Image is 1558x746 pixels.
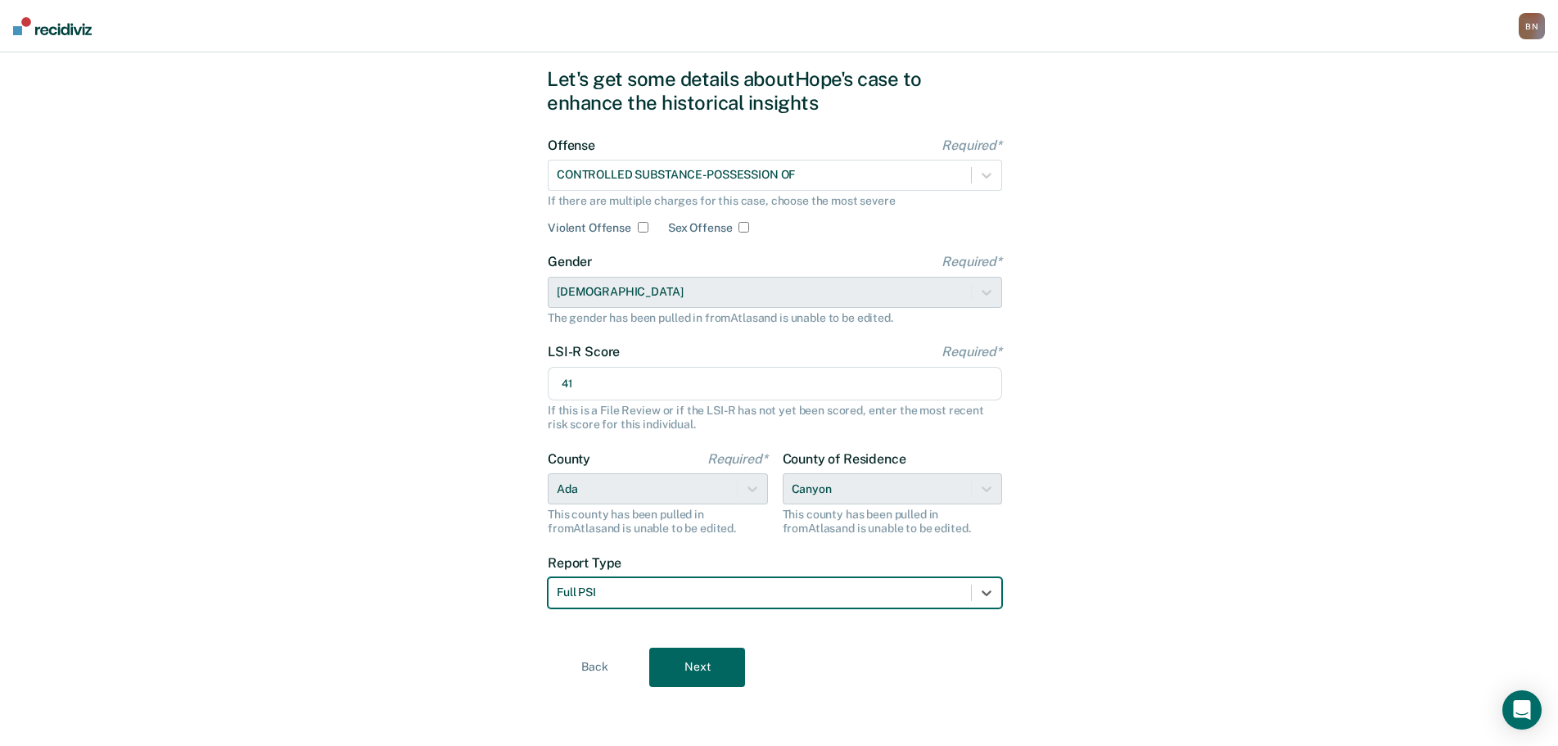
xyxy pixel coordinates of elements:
[1519,13,1545,39] button: BN
[548,555,1002,571] label: Report Type
[783,451,1003,467] label: County of Residence
[548,138,1002,153] label: Offense
[942,344,1002,359] span: Required*
[13,17,92,35] img: Recidiviz
[548,221,631,235] label: Violent Offense
[548,451,768,467] label: County
[548,254,1002,269] label: Gender
[547,67,1011,115] div: Let's get some details about Hope's case to enhance the historical insights
[547,648,643,687] button: Back
[942,138,1002,153] span: Required*
[548,194,1002,208] div: If there are multiple charges for this case, choose the most severe
[548,344,1002,359] label: LSI-R Score
[548,311,1002,325] div: The gender has been pulled in from Atlas and is unable to be edited.
[668,221,732,235] label: Sex Offense
[649,648,745,687] button: Next
[942,254,1002,269] span: Required*
[707,451,768,467] span: Required*
[548,404,1002,432] div: If this is a File Review or if the LSI-R has not yet been scored, enter the most recent risk scor...
[1502,690,1542,730] div: Open Intercom Messenger
[1519,13,1545,39] div: B N
[548,508,768,536] div: This county has been pulled in from Atlas and is unable to be edited.
[783,508,1003,536] div: This county has been pulled in from Atlas and is unable to be edited.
